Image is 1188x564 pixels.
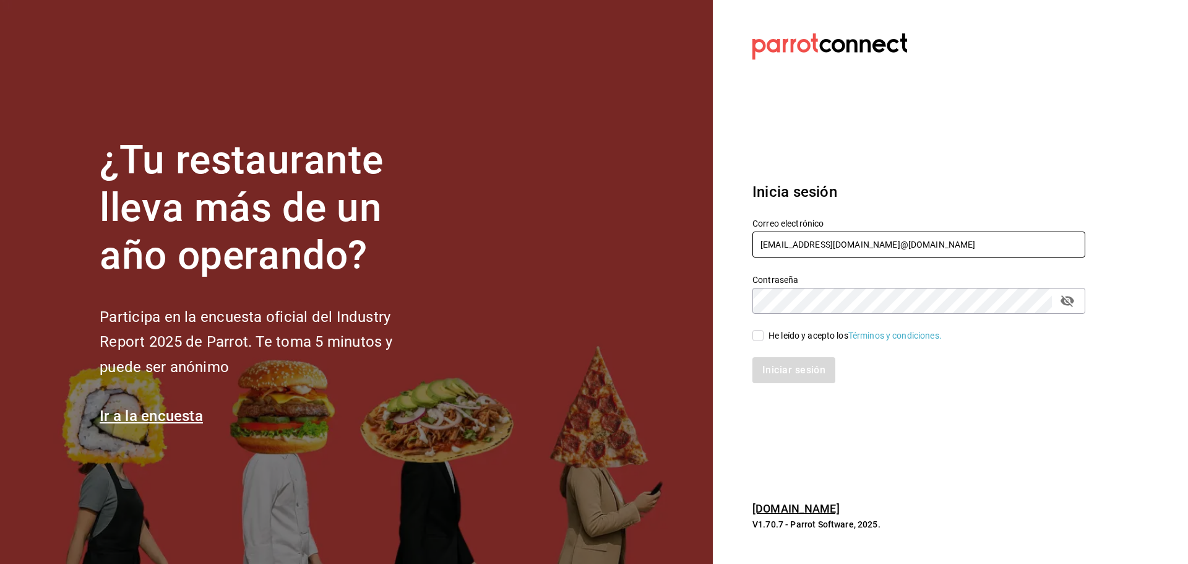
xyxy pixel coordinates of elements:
[100,137,434,279] h1: ¿Tu restaurante lleva más de un año operando?
[752,232,1085,258] input: Ingresa tu correo electrónico
[100,407,203,425] a: Ir a la encuesta
[752,502,840,515] a: [DOMAIN_NAME]
[848,331,942,341] a: Términos y condiciones.
[752,518,1085,531] p: V1.70.7 - Parrot Software, 2025.
[752,275,1085,284] label: Contraseña
[100,305,434,380] h2: Participa en la encuesta oficial del Industry Report 2025 de Parrot. Te toma 5 minutos y puede se...
[1057,290,1078,311] button: passwordField
[752,181,1085,203] h3: Inicia sesión
[752,219,1085,228] label: Correo electrónico
[768,329,942,342] div: He leído y acepto los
